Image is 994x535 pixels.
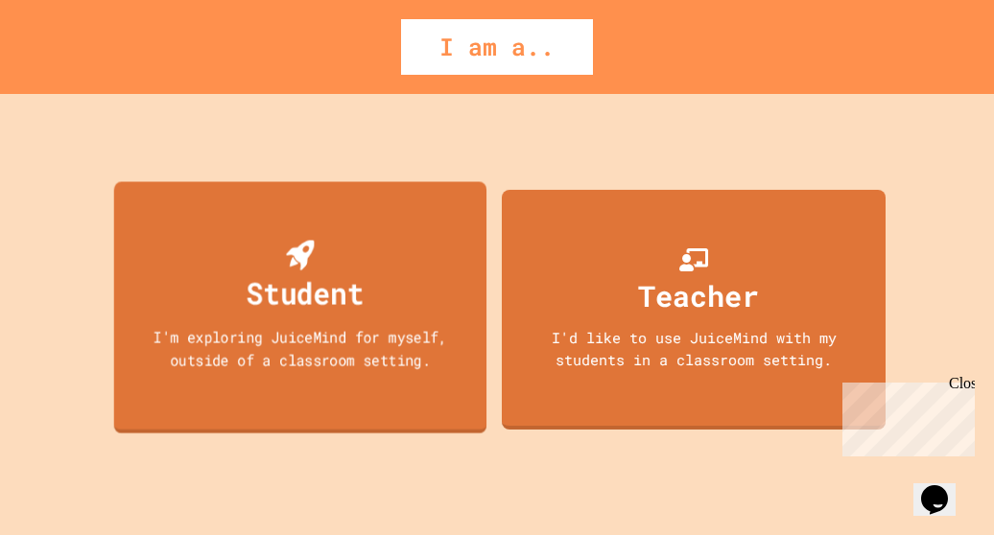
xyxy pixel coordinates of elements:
div: Chat with us now!Close [8,8,132,122]
div: Teacher [638,274,759,317]
div: I am a.. [401,19,593,75]
div: I'm exploring JuiceMind for myself, outside of a classroom setting. [132,326,468,371]
iframe: chat widget [835,375,975,456]
div: Student [247,270,364,315]
iframe: chat widget [913,458,975,516]
div: I'd like to use JuiceMind with my students in a classroom setting. [521,327,866,370]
